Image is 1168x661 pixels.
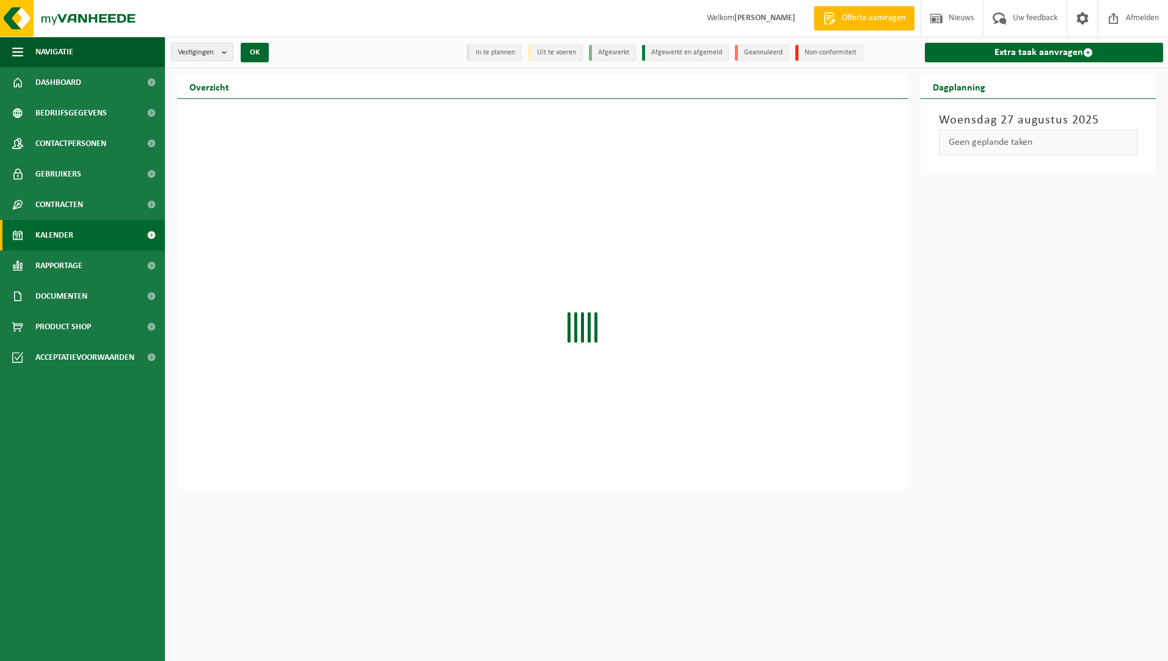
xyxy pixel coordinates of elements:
[35,37,73,67] span: Navigatie
[35,250,82,281] span: Rapportage
[35,312,91,342] span: Product Shop
[35,67,81,98] span: Dashboard
[467,45,522,61] li: In te plannen
[921,75,998,98] h2: Dagplanning
[795,45,863,61] li: Non-conformiteit
[178,43,217,62] span: Vestigingen
[35,159,81,189] span: Gebruikers
[939,111,1138,130] h3: Woensdag 27 augustus 2025
[528,45,583,61] li: Uit te voeren
[589,45,636,61] li: Afgewerkt
[35,128,106,159] span: Contactpersonen
[925,43,1164,62] a: Extra taak aanvragen
[734,13,795,23] strong: [PERSON_NAME]
[35,342,134,373] span: Acceptatievoorwaarden
[35,281,87,312] span: Documenten
[642,45,729,61] li: Afgewerkt en afgemeld
[35,98,107,128] span: Bedrijfsgegevens
[735,45,789,61] li: Geannuleerd
[241,43,269,62] button: OK
[171,43,233,61] button: Vestigingen
[35,189,83,220] span: Contracten
[35,220,73,250] span: Kalender
[177,75,241,98] h2: Overzicht
[939,130,1138,155] div: Geen geplande taken
[839,12,908,24] span: Offerte aanvragen
[814,6,914,31] a: Offerte aanvragen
